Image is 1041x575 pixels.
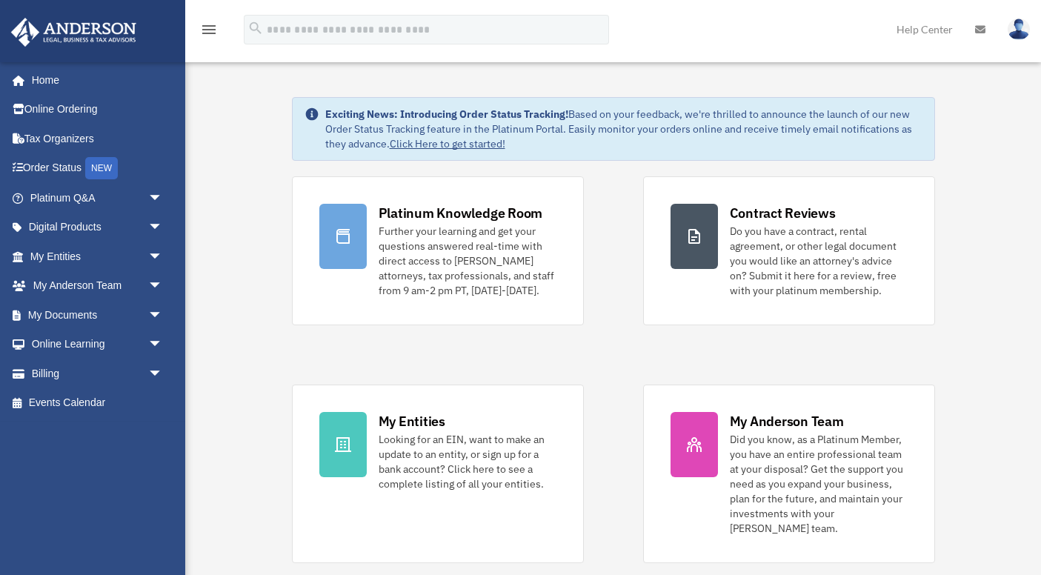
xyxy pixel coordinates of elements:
a: My Entitiesarrow_drop_down [10,242,185,271]
img: User Pic [1008,19,1030,40]
div: Looking for an EIN, want to make an update to an entity, or sign up for a bank account? Click her... [379,432,556,491]
a: Order StatusNEW [10,153,185,184]
span: arrow_drop_down [148,271,178,302]
a: Online Learningarrow_drop_down [10,330,185,359]
div: Did you know, as a Platinum Member, you have an entire professional team at your disposal? Get th... [730,432,908,536]
a: My Documentsarrow_drop_down [10,300,185,330]
span: arrow_drop_down [148,183,178,213]
a: Digital Productsarrow_drop_down [10,213,185,242]
div: Based on your feedback, we're thrilled to announce the launch of our new Order Status Tracking fe... [325,107,922,151]
a: Home [10,65,178,95]
a: Tax Organizers [10,124,185,153]
span: arrow_drop_down [148,242,178,272]
a: Click Here to get started! [390,137,505,150]
img: Anderson Advisors Platinum Portal [7,18,141,47]
i: menu [200,21,218,39]
span: arrow_drop_down [148,213,178,243]
div: Contract Reviews [730,204,836,222]
a: Platinum Q&Aarrow_drop_down [10,183,185,213]
span: arrow_drop_down [148,330,178,360]
a: Billingarrow_drop_down [10,359,185,388]
div: My Anderson Team [730,412,844,431]
a: My Entities Looking for an EIN, want to make an update to an entity, or sign up for a bank accoun... [292,385,584,563]
span: arrow_drop_down [148,300,178,330]
div: NEW [85,157,118,179]
a: Online Ordering [10,95,185,124]
div: Platinum Knowledge Room [379,204,543,222]
strong: Exciting News: Introducing Order Status Tracking! [325,107,568,121]
a: Contract Reviews Do you have a contract, rental agreement, or other legal document you would like... [643,176,935,325]
div: Further your learning and get your questions answered real-time with direct access to [PERSON_NAM... [379,224,556,298]
div: My Entities [379,412,445,431]
span: arrow_drop_down [148,359,178,389]
a: My Anderson Team Did you know, as a Platinum Member, you have an entire professional team at your... [643,385,935,563]
i: search [247,20,264,36]
a: menu [200,26,218,39]
a: Platinum Knowledge Room Further your learning and get your questions answered real-time with dire... [292,176,584,325]
div: Do you have a contract, rental agreement, or other legal document you would like an attorney's ad... [730,224,908,298]
a: Events Calendar [10,388,185,418]
a: My Anderson Teamarrow_drop_down [10,271,185,301]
